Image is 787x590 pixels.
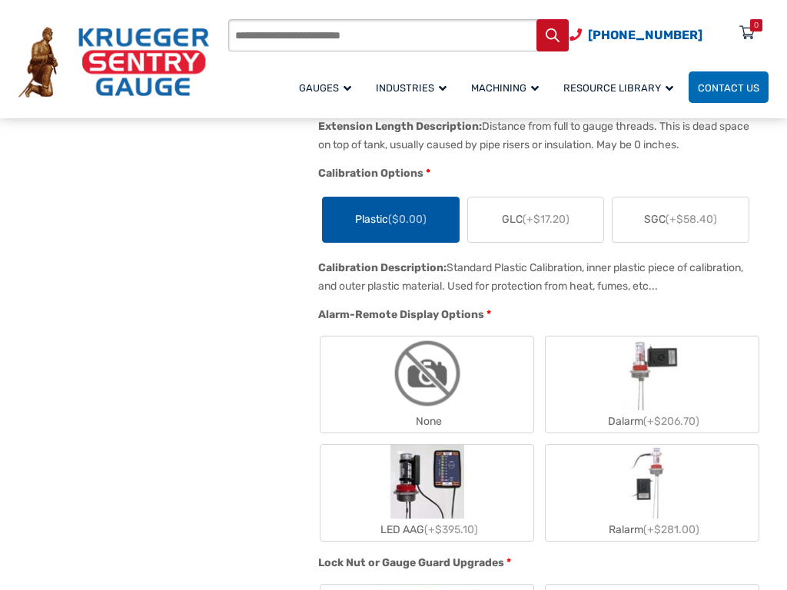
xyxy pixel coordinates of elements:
[290,69,367,105] a: Gauges
[643,415,699,428] span: (+$206.70)
[18,27,209,98] img: Krueger Sentry Gauge
[546,519,759,541] div: Ralarm
[546,410,759,433] div: Dalarm
[569,25,702,45] a: Phone Number (920) 434-8860
[462,69,554,105] a: Machining
[318,261,743,293] div: Standard Plastic Calibration, inner plastic piece of calibration, and outer plastic material. Use...
[563,82,673,94] span: Resource Library
[318,120,749,151] div: Distance from full to gauge threads. This is dead space on top of tank, usually caused by pipe ri...
[546,445,759,541] label: Ralarm
[426,165,430,181] abbr: required
[644,211,717,227] span: SGC
[320,519,533,541] div: LED AAG
[486,307,491,323] abbr: required
[320,410,533,433] div: None
[424,523,478,536] span: (+$395.10)
[588,28,702,42] span: [PHONE_NUMBER]
[506,555,511,571] abbr: required
[689,71,769,103] a: Contact Us
[367,69,462,105] a: Industries
[698,82,759,94] span: Contact Us
[754,19,759,31] div: 0
[666,213,717,226] span: (+$58.40)
[523,213,569,226] span: (+$17.20)
[546,336,759,433] label: Dalarm
[355,211,427,227] span: Plastic
[376,82,447,94] span: Industries
[318,556,504,569] span: Lock Nut or Gauge Guard Upgrades
[388,213,427,226] span: ($0.00)
[320,336,533,433] label: None
[318,308,484,321] span: Alarm-Remote Display Options
[320,445,533,541] label: LED AAG
[318,120,482,133] span: Extension Length Description:
[554,69,689,105] a: Resource Library
[318,261,447,274] span: Calibration Description:
[502,211,569,227] span: GLC
[299,82,351,94] span: Gauges
[318,167,423,180] span: Calibration Options
[643,523,699,536] span: (+$281.00)
[471,82,539,94] span: Machining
